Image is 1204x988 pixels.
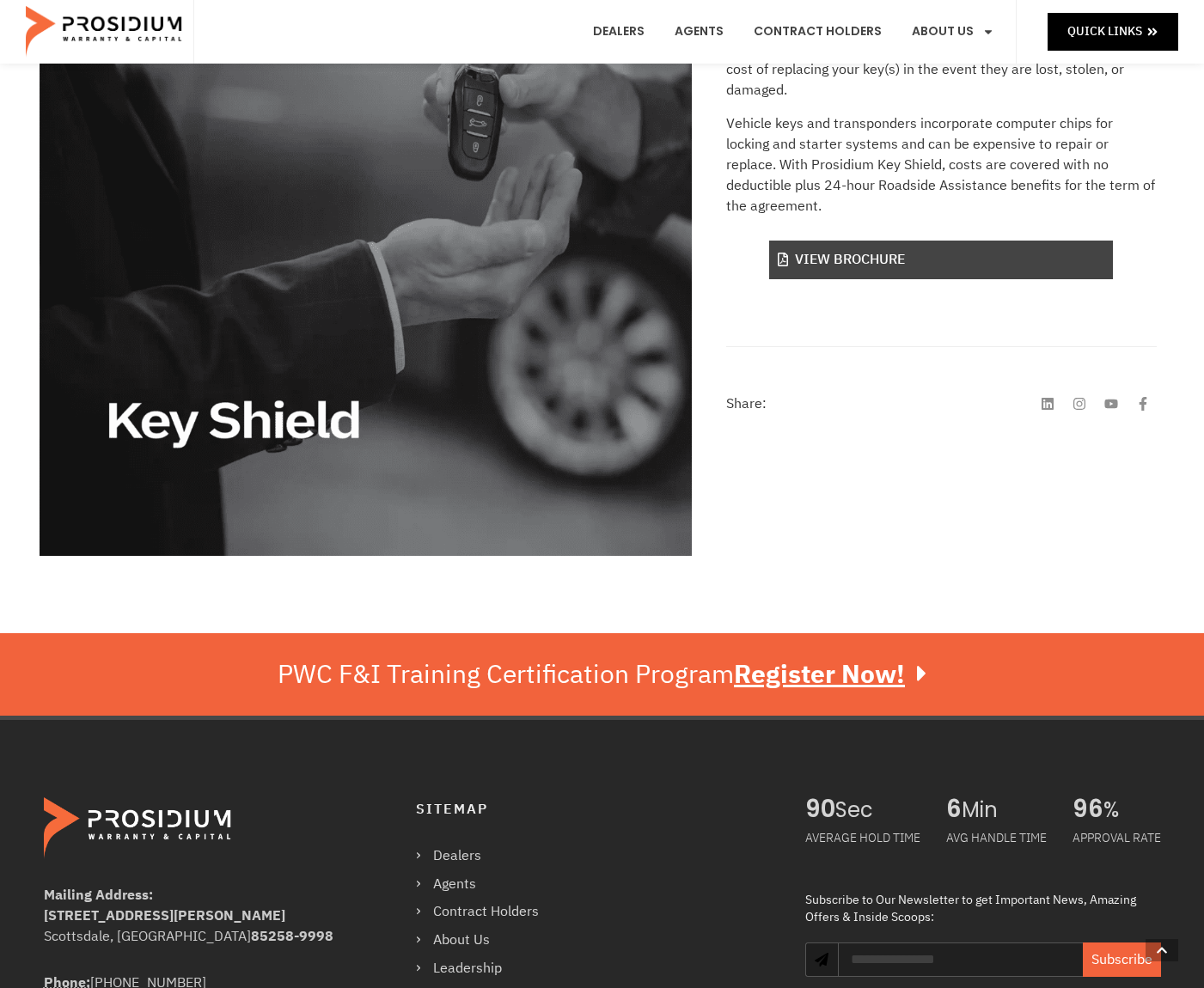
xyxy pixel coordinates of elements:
[726,397,767,411] h4: Share:
[726,39,1156,101] p: Prosidium Key Shield is a stand-alone protection plan that covers the cost of replacing your key(...
[946,797,962,823] span: 6
[416,900,556,924] a: Contract Holders
[44,926,347,947] div: Scottsdale, [GEOGRAPHIC_DATA]
[416,928,556,953] a: About Us
[416,872,556,897] a: Agents
[726,113,1156,217] p: Vehicle keys and transponders incorporate computer chips for locking and starter systems and can ...
[44,906,285,926] b: [STREET_ADDRESS][PERSON_NAME]
[1073,797,1103,823] span: 96
[278,659,926,690] div: PWC F&I Training Certification Program
[734,655,905,693] u: Register Now!
[835,797,920,823] span: Sec
[416,956,556,981] a: Leadership
[962,797,1047,823] span: Min
[44,885,153,906] b: Mailing Address:
[1083,942,1161,977] button: Subscribe
[1091,949,1152,970] span: Subscribe
[946,823,1047,853] div: AVG HANDLE TIME
[1073,823,1161,853] div: APPROVAL RATE
[1103,797,1161,823] span: %
[416,797,771,822] h4: Sitemap
[769,241,1113,279] a: View Brochure
[1048,13,1178,50] a: Quick Links
[1067,21,1142,42] span: Quick Links
[805,892,1160,925] div: Subscribe to Our Newsletter to get Important News, Amazing Offers & Inside Scoops:
[416,844,556,869] a: Dealers
[805,823,920,853] div: AVERAGE HOLD TIME
[805,797,835,823] span: 90
[251,926,333,947] b: 85258-9998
